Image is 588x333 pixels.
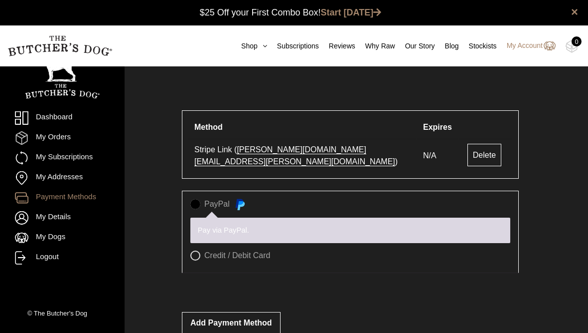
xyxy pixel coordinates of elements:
[182,273,519,301] iframe: PayPal
[190,251,510,261] label: Credit / Debit Card
[467,144,501,166] a: Delete
[435,41,459,51] a: Blog
[15,131,110,145] a: My Orders
[497,40,556,52] a: My Account
[572,36,582,46] div: 0
[234,198,246,210] img: PayPal
[321,7,382,17] a: Start [DATE]
[571,6,578,18] a: close
[231,41,267,51] a: Shop
[194,123,223,131] span: Method
[190,199,510,210] label: PayPal
[15,111,110,125] a: Dashboard
[566,40,578,53] img: TBD_Cart-Empty.png
[355,41,395,51] a: Why Raw
[395,41,435,51] a: Our Story
[459,41,497,51] a: Stockists
[423,123,452,131] span: Expires
[188,139,416,172] td: Stripe Link ( )
[198,225,503,236] p: Pay via PayPal.
[15,191,110,205] a: Payment Methods
[15,251,110,265] a: Logout
[25,51,100,99] img: TBD_Portrait_Logo_White.png
[15,151,110,165] a: My Subscriptions
[319,41,355,51] a: Reviews
[15,211,110,225] a: My Details
[417,139,458,172] td: N/A
[15,171,110,185] a: My Addresses
[267,41,319,51] a: Subscriptions
[15,231,110,245] a: My Dogs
